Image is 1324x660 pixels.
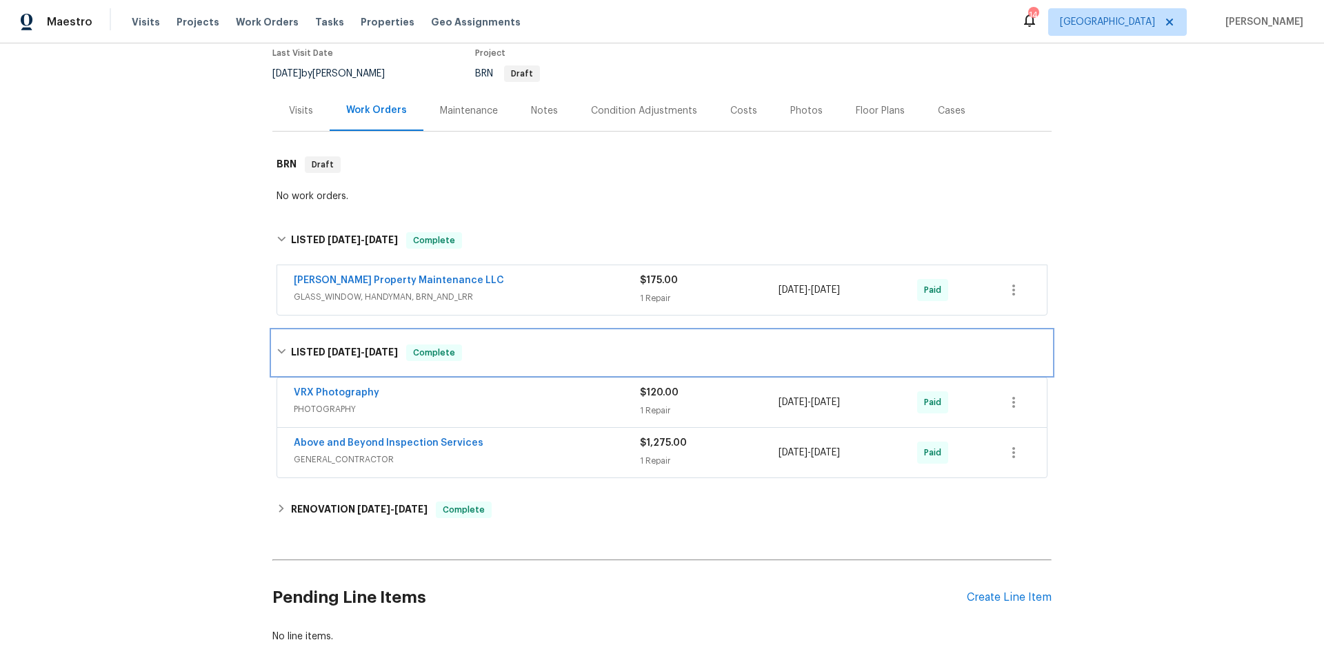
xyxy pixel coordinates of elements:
[779,283,840,297] span: -
[811,448,840,457] span: [DATE]
[640,276,678,285] span: $175.00
[779,398,808,407] span: [DATE]
[431,15,521,29] span: Geo Assignments
[365,235,398,245] span: [DATE]
[306,158,339,172] span: Draft
[475,49,505,57] span: Project
[328,347,398,357] span: -
[1220,15,1303,29] span: [PERSON_NAME]
[779,446,840,460] span: -
[291,232,398,249] h6: LISTED
[272,630,1052,643] div: No line items.
[475,69,540,79] span: BRN
[272,218,1052,262] div: LISTED [DATE]-[DATE]Complete
[272,143,1052,187] div: BRN Draft
[531,104,558,118] div: Notes
[408,234,461,247] span: Complete
[272,331,1052,375] div: LISTED [DATE]-[DATE]Complete
[315,17,344,27] span: Tasks
[505,70,539,78] span: Draft
[272,493,1052,526] div: RENOVATION [DATE]-[DATE]Complete
[294,276,504,285] a: [PERSON_NAME] Property Maintenance LLC
[437,503,490,517] span: Complete
[328,235,398,245] span: -
[132,15,160,29] span: Visits
[591,104,697,118] div: Condition Adjustments
[1060,15,1155,29] span: [GEOGRAPHIC_DATA]
[924,446,947,460] span: Paid
[346,103,407,117] div: Work Orders
[1028,8,1038,22] div: 14
[938,104,965,118] div: Cases
[294,388,379,398] a: VRX Photography
[291,502,428,518] h6: RENOVATION
[640,404,779,417] div: 1 Repair
[779,448,808,457] span: [DATE]
[779,395,840,409] span: -
[856,104,905,118] div: Floor Plans
[272,566,967,630] h2: Pending Line Items
[177,15,219,29] span: Projects
[294,402,640,416] span: PHOTOGRAPHY
[640,388,679,398] span: $120.00
[365,347,398,357] span: [DATE]
[272,49,333,57] span: Last Visit Date
[272,65,401,82] div: by [PERSON_NAME]
[361,15,414,29] span: Properties
[640,291,779,305] div: 1 Repair
[328,347,361,357] span: [DATE]
[924,283,947,297] span: Paid
[640,454,779,468] div: 1 Repair
[277,189,1047,203] div: No work orders.
[440,104,498,118] div: Maintenance
[294,453,640,466] span: GENERAL_CONTRACTOR
[357,504,390,514] span: [DATE]
[277,156,297,173] h6: BRN
[289,104,313,118] div: Visits
[811,285,840,295] span: [DATE]
[967,591,1052,604] div: Create Line Item
[291,344,398,361] h6: LISTED
[779,285,808,295] span: [DATE]
[640,438,687,448] span: $1,275.00
[811,398,840,407] span: [DATE]
[730,104,757,118] div: Costs
[357,504,428,514] span: -
[47,15,92,29] span: Maestro
[328,235,361,245] span: [DATE]
[294,290,640,304] span: GLASS_WINDOW, HANDYMAN, BRN_AND_LRR
[394,504,428,514] span: [DATE]
[294,438,483,448] a: Above and Beyond Inspection Services
[408,346,461,360] span: Complete
[924,395,947,409] span: Paid
[790,104,823,118] div: Photos
[236,15,299,29] span: Work Orders
[272,69,301,79] span: [DATE]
